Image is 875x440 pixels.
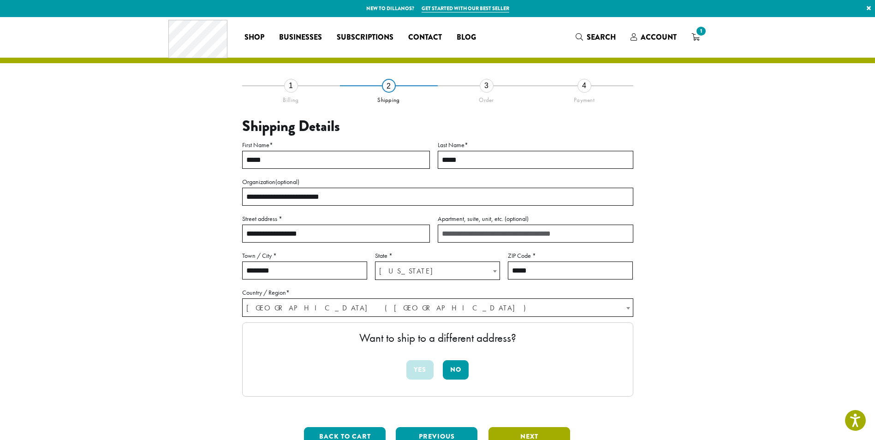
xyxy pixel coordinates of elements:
[275,178,299,186] span: (optional)
[508,250,633,262] label: ZIP Code
[406,360,434,380] button: Yes
[242,298,633,317] span: Country / Region
[408,32,442,43] span: Contact
[577,79,591,93] div: 4
[438,139,633,151] label: Last Name
[242,213,430,225] label: Street address
[242,118,633,135] h3: Shipping Details
[337,32,393,43] span: Subscriptions
[505,214,529,223] span: (optional)
[438,93,536,104] div: Order
[443,360,469,380] button: No
[237,30,272,45] a: Shop
[641,32,677,42] span: Account
[480,79,494,93] div: 3
[536,93,633,104] div: Payment
[242,93,340,104] div: Billing
[587,32,616,42] span: Search
[438,213,633,225] label: Apartment, suite, unit, etc.
[375,262,500,280] span: State
[284,79,298,93] div: 1
[242,250,367,262] label: Town / City
[457,32,476,43] span: Blog
[340,93,438,104] div: Shipping
[695,25,707,37] span: 1
[252,332,624,344] p: Want to ship to a different address?
[382,79,396,93] div: 2
[243,299,633,317] span: United States (US)
[375,250,500,262] label: State
[242,139,430,151] label: First Name
[375,262,500,280] span: Washington
[568,30,623,45] a: Search
[244,32,264,43] span: Shop
[279,32,322,43] span: Businesses
[422,5,509,12] a: Get started with our best seller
